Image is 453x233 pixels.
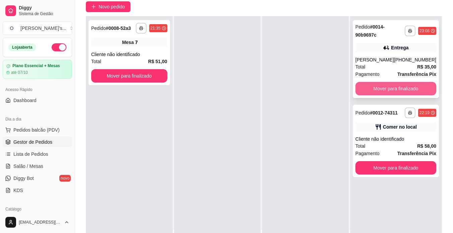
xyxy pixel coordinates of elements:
span: Lista de Pedidos [13,151,48,157]
strong: # 0008-52a3 [106,26,131,31]
span: Total [91,58,101,65]
span: Dashboard [13,97,37,104]
div: [PERSON_NAME] [355,56,394,63]
a: Plano Essencial + Mesasaté 07/10 [3,60,72,79]
div: Acesso Rápido [3,84,72,95]
span: Diggy [19,5,69,11]
span: O [8,25,15,32]
span: Gestor de Pedidos [13,139,52,145]
span: Total [355,63,365,71]
article: até 07/10 [11,70,28,75]
span: Pedidos balcão (PDV) [13,127,60,133]
a: Gestor de Pedidos [3,137,72,147]
button: Mover para finalizado [355,82,436,95]
div: 21:35 [151,26,161,31]
span: Total [355,142,365,150]
button: Pedidos balcão (PDV) [3,125,72,135]
div: 23:08 [419,28,430,34]
span: Sistema de Gestão [19,11,69,16]
div: 22:19 [419,110,430,115]
span: Salão / Mesas [13,163,43,170]
div: Cliente não identificado [91,51,167,58]
button: Alterar Status [52,43,66,51]
strong: # 0012-74311 [370,110,398,115]
strong: Transferência Pix [397,72,436,77]
strong: R$ 58,00 [417,143,436,149]
span: Novo pedido [99,3,125,10]
div: Cliente não identificado [355,136,436,142]
strong: R$ 35,00 [417,64,436,69]
div: Loja aberta [8,44,36,51]
a: Dashboard [3,95,72,106]
strong: R$ 51,00 [148,59,167,64]
button: Select a team [3,21,72,35]
article: Plano Essencial + Mesas [12,63,60,68]
div: [PERSON_NAME]'s ... [20,25,66,32]
span: KDS [13,187,23,194]
div: [PHONE_NUMBER] [394,56,436,63]
span: Pedido [355,24,370,30]
div: Catálogo [3,204,72,215]
strong: # 0014-90b9697c [355,24,385,38]
span: Pagamento [355,71,380,78]
span: Pedido [91,26,106,31]
button: [EMAIL_ADDRESS][DOMAIN_NAME] [3,214,72,230]
span: [EMAIL_ADDRESS][DOMAIN_NAME] [19,220,61,225]
a: Lista de Pedidos [3,149,72,159]
span: Mesa [122,39,134,46]
div: Entrega [391,44,408,51]
button: Mover para finalizado [355,161,436,175]
span: Diggy Bot [13,175,34,182]
span: Pagamento [355,150,380,157]
button: Novo pedido [86,1,130,12]
a: DiggySistema de Gestão [3,3,72,19]
div: Comer no local [383,124,417,130]
div: 7 [135,39,138,46]
a: Salão / Mesas [3,161,72,172]
button: Mover para finalizado [91,69,167,83]
a: KDS [3,185,72,196]
div: Dia a dia [3,114,72,125]
span: Pedido [355,110,370,115]
a: Diggy Botnovo [3,173,72,184]
span: plus [91,4,96,9]
strong: Transferência Pix [397,151,436,156]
